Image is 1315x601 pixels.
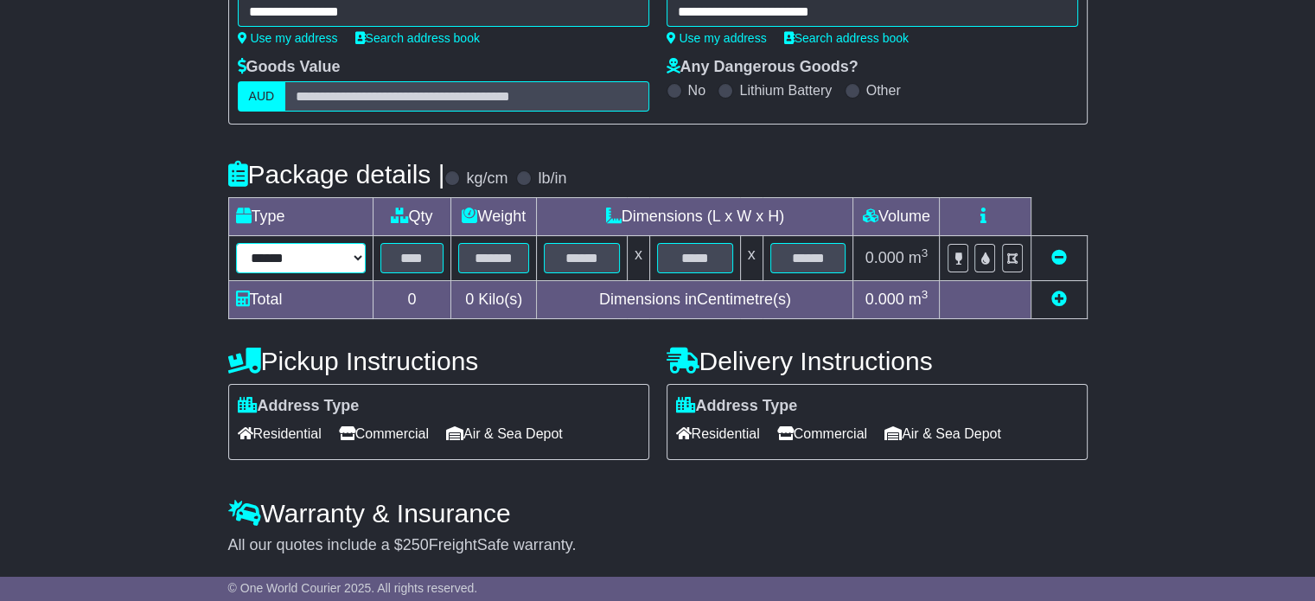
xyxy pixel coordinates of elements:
sup: 3 [922,246,929,259]
h4: Pickup Instructions [228,347,649,375]
h4: Delivery Instructions [667,347,1088,375]
td: Total [228,281,373,319]
td: Weight [451,198,537,236]
a: Search address book [784,31,909,45]
span: Air & Sea Depot [884,420,1001,447]
span: m [909,291,929,308]
span: 0 [465,291,474,308]
td: x [627,236,649,281]
span: m [909,249,929,266]
span: Commercial [339,420,429,447]
span: 0.000 [865,249,904,266]
a: Use my address [667,31,767,45]
h4: Warranty & Insurance [228,499,1088,527]
span: Residential [238,420,322,447]
label: Address Type [238,397,360,416]
label: Address Type [676,397,798,416]
sup: 3 [922,288,929,301]
span: Air & Sea Depot [446,420,563,447]
span: Commercial [777,420,867,447]
a: Remove this item [1051,249,1067,266]
td: Type [228,198,373,236]
td: x [740,236,763,281]
td: Dimensions (L x W x H) [537,198,853,236]
td: Volume [853,198,940,236]
label: No [688,82,705,99]
a: Add new item [1051,291,1067,308]
label: Lithium Battery [739,82,832,99]
div: All our quotes include a $ FreightSafe warranty. [228,536,1088,555]
label: AUD [238,81,286,112]
span: © One World Courier 2025. All rights reserved. [228,581,478,595]
label: lb/in [538,169,566,189]
label: Other [866,82,901,99]
a: Use my address [238,31,338,45]
label: Goods Value [238,58,341,77]
td: Dimensions in Centimetre(s) [537,281,853,319]
td: 0 [373,281,451,319]
td: Kilo(s) [451,281,537,319]
h4: Package details | [228,160,445,189]
span: 0.000 [865,291,904,308]
label: kg/cm [466,169,507,189]
label: Any Dangerous Goods? [667,58,859,77]
td: Qty [373,198,451,236]
span: Residential [676,420,760,447]
a: Search address book [355,31,480,45]
span: 250 [403,536,429,553]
